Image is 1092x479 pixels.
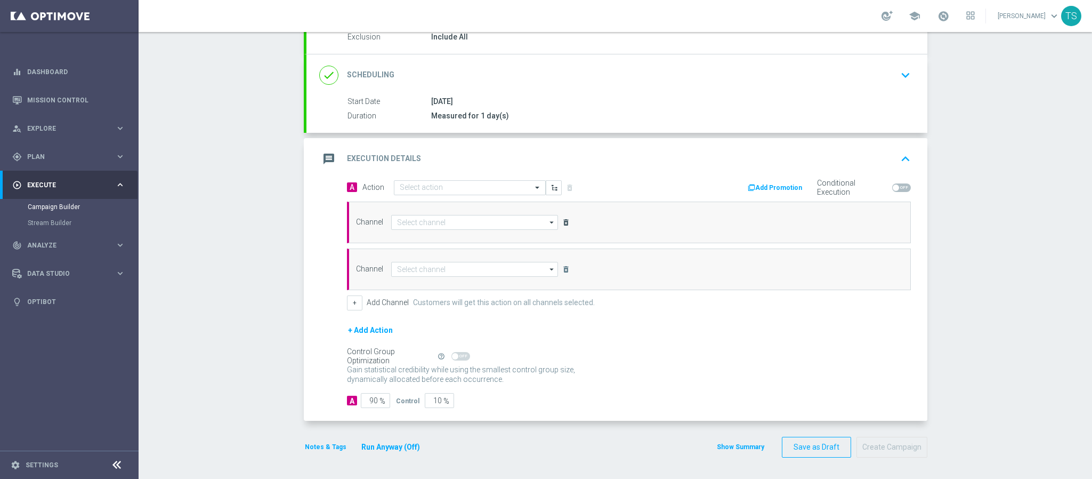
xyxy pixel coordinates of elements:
button: delete_forever [561,263,571,276]
i: message [319,149,338,169]
div: Stream Builder [28,215,137,231]
label: Conditional Execution [817,179,888,197]
i: gps_fixed [12,152,22,162]
div: A [347,396,357,405]
span: Explore [27,125,115,132]
i: delete_forever [562,265,570,274]
a: Mission Control [27,86,125,114]
label: Add Channel [367,298,409,307]
div: Analyze [12,241,115,250]
a: Campaign Builder [28,203,111,211]
h2: Scheduling [347,70,394,80]
div: Include All [431,31,907,42]
button: Notes & Tags [304,441,347,453]
button: help_outline [436,350,451,362]
span: Plan [27,154,115,160]
button: lightbulb Optibot [12,298,126,306]
div: Control [396,396,419,405]
i: arrow_drop_down [547,262,557,276]
i: keyboard_arrow_right [115,180,125,190]
i: keyboard_arrow_right [115,268,125,278]
div: [DATE] [431,96,907,107]
div: Mission Control [12,86,125,114]
div: Campaign Builder [28,199,137,215]
button: gps_fixed Plan keyboard_arrow_right [12,153,126,161]
input: Select channel [391,215,559,230]
i: play_circle_outline [12,180,22,190]
div: Execute [12,180,115,190]
button: track_changes Analyze keyboard_arrow_right [12,241,126,250]
i: settings [11,460,20,470]
button: equalizer Dashboard [12,68,126,76]
button: Mission Control [12,96,126,105]
div: Control Group Optimization [347,347,436,365]
label: Start Date [347,97,431,107]
i: done [319,66,338,85]
div: done Scheduling keyboard_arrow_down [319,65,915,85]
button: play_circle_outline Execute keyboard_arrow_right [12,181,126,189]
button: + Add Action [347,324,394,337]
input: Select channel [391,262,559,277]
i: keyboard_arrow_down [897,67,913,83]
i: arrow_drop_down [547,215,557,229]
div: TS [1061,6,1081,26]
button: Run Anyway (Off) [360,441,421,454]
div: message Execution Details keyboard_arrow_up [319,149,915,169]
button: Show Summary [716,442,765,452]
label: Exclusion [347,33,431,42]
span: % [443,397,449,406]
div: Plan [12,152,115,162]
div: Explore [12,124,115,133]
div: Optibot [12,288,125,316]
label: Customers will get this action on all channels selected. [413,298,595,307]
span: Analyze [27,242,115,249]
i: keyboard_arrow_right [115,151,125,162]
button: Create Campaign [856,437,927,458]
i: person_search [12,124,22,133]
span: Data Studio [27,270,115,277]
label: Duration [347,111,431,121]
i: keyboard_arrow_right [115,123,125,133]
button: keyboard_arrow_down [896,65,915,85]
i: equalizer [12,67,22,77]
i: keyboard_arrow_up [897,151,913,167]
span: % [379,397,385,406]
label: Action [362,183,384,192]
i: help_outline [438,353,445,360]
button: + [347,296,362,310]
span: Execute [27,182,115,188]
div: Data Studio [12,269,115,278]
span: school [909,10,920,22]
a: Optibot [27,288,125,316]
button: keyboard_arrow_up [896,149,915,169]
button: Data Studio keyboard_arrow_right [12,269,126,278]
button: Add Promotion [747,182,806,194]
button: delete_forever [561,216,571,229]
label: Channel [356,265,383,274]
a: Dashboard [27,58,125,86]
button: person_search Explore keyboard_arrow_right [12,124,126,133]
i: delete_forever [562,218,570,227]
i: track_changes [12,241,22,250]
div: Dashboard [12,58,125,86]
a: Stream Builder [28,219,111,227]
h2: Execution Details [347,154,421,164]
button: Save as Draft [782,437,851,458]
i: keyboard_arrow_right [115,240,125,250]
label: Channel [356,218,383,227]
a: [PERSON_NAME]keyboard_arrow_down [997,8,1061,24]
div: Measured for 1 day(s) [431,110,907,121]
span: keyboard_arrow_down [1048,10,1060,22]
i: lightbulb [12,297,22,307]
a: Settings [26,462,58,468]
span: A [347,182,357,192]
